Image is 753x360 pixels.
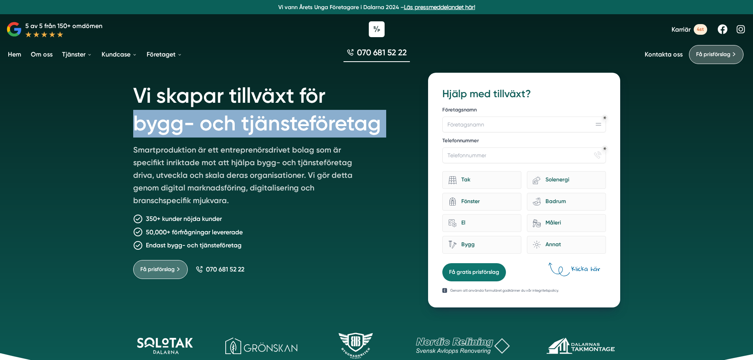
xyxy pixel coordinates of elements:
[689,45,744,64] a: Få prisförslag
[672,24,707,35] a: Karriär 4st
[442,147,606,163] input: Telefonnummer
[3,3,750,11] p: Vi vann Årets Unga Företagare i Dalarna 2024 –
[60,44,94,64] a: Tjänster
[146,227,243,237] p: 50,000+ förfrågningar levererade
[694,24,707,35] span: 4st
[442,106,606,115] label: Företagsnamn
[133,143,361,210] p: Smartproduktion är ett entreprenörsdrivet bolag som är specifikt inriktade mot att hjälpa bygg- o...
[146,214,222,224] p: 350+ kunder nöjda kunder
[450,288,559,293] p: Genom att använda formuläret godkänner du vår integritetspolicy.
[133,73,410,143] h1: Vi skapar tillväxt för bygg- och tjänsteföretag
[603,116,606,119] div: Obligatoriskt
[146,240,242,250] p: Endast bygg- och tjänsteföretag
[442,263,506,281] button: Få gratis prisförslag
[25,21,102,31] p: 5 av 5 från 150+ omdömen
[29,44,54,64] a: Om oss
[442,87,606,101] h3: Hjälp med tillväxt?
[133,260,188,279] a: Få prisförslag
[196,266,244,273] a: 070 681 52 22
[343,47,410,62] a: 070 681 52 22
[206,266,244,273] span: 070 681 52 22
[100,44,139,64] a: Kundcase
[645,51,683,58] a: Kontakta oss
[404,4,475,10] a: Läs pressmeddelandet här!
[442,117,606,132] input: Företagsnamn
[603,147,606,150] div: Obligatoriskt
[696,50,730,59] span: Få prisförslag
[140,265,175,274] span: Få prisförslag
[672,26,691,33] span: Karriär
[357,47,407,58] span: 070 681 52 22
[145,44,184,64] a: Företaget
[442,137,606,146] label: Telefonnummer
[6,44,23,64] a: Hem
